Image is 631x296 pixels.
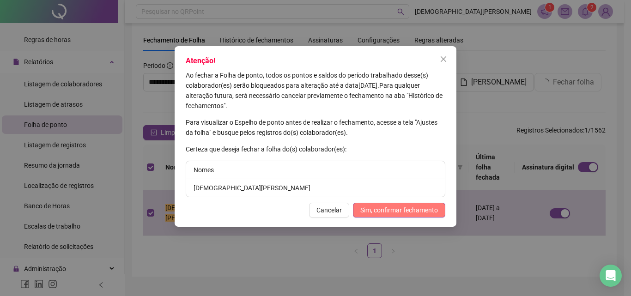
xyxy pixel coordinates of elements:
p: [DATE] . [186,70,445,111]
button: Close [436,52,451,66]
li: [DEMOGRAPHIC_DATA][PERSON_NAME] [186,179,445,197]
span: Ao fechar a Folha de ponto, todos os pontos e saldos do período trabalhado desse(s) colaborador(e... [186,72,428,89]
span: Para visualizar o Espelho de ponto antes de realizar o fechamento, acesse a tela "Ajustes da folh... [186,119,437,136]
button: Cancelar [309,203,349,217]
span: Atenção! [186,56,215,65]
div: Open Intercom Messenger [600,265,622,287]
span: Nomes [194,166,214,174]
span: Para qualquer alteração futura, será necessário cancelar previamente o fechamento na aba "Históri... [186,82,443,109]
button: Sim, confirmar fechamento [353,203,445,217]
span: Cancelar [316,205,342,215]
span: close [440,55,447,63]
span: Sim, confirmar fechamento [360,205,438,215]
span: Certeza que deseja fechar a folha do(s) colaborador(es): [186,145,346,153]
